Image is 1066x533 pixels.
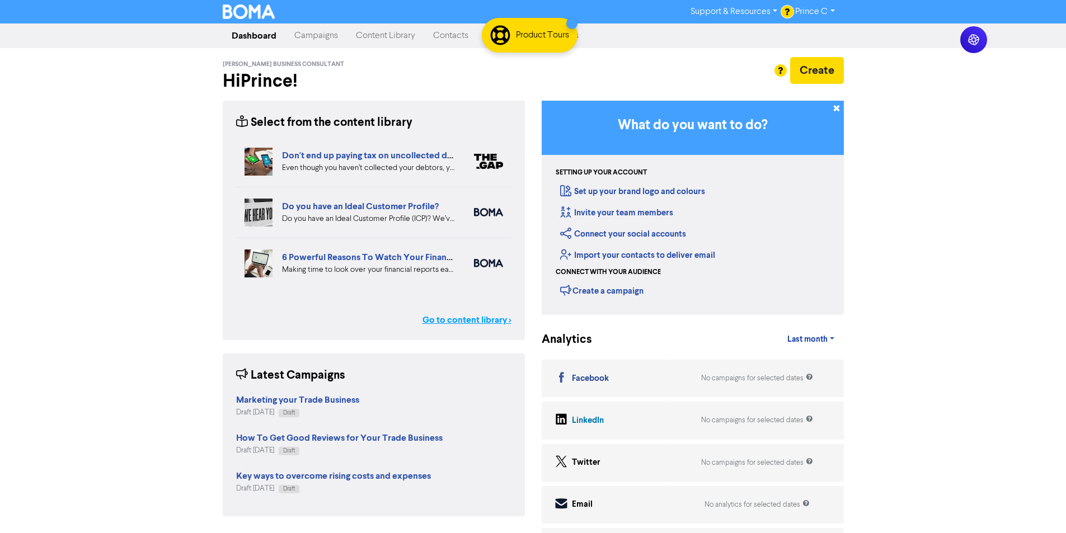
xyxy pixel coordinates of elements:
[926,412,1066,533] iframe: Chat Widget
[282,213,457,225] div: Do you have an Ideal Customer Profile (ICP)? We’ve got advice on five key elements to include in ...
[560,186,705,197] a: Set up your brand logo and colours
[701,373,813,384] div: No campaigns for selected dates
[787,334,828,345] span: Last month
[572,498,593,511] div: Email
[282,252,494,263] a: 6 Powerful Reasons To Watch Your Financial Reports
[282,264,457,276] div: Making time to look over your financial reports each month is an important task for any business ...
[283,410,295,416] span: Draft
[283,448,295,454] span: Draft
[236,445,443,456] div: Draft [DATE]
[560,207,673,218] a: Invite your team members
[236,432,443,444] strong: How To Get Good Reviews for Your Trade Business
[223,25,285,47] a: Dashboard
[236,396,359,405] a: Marketing your Trade Business
[572,414,604,427] div: LinkedIn
[477,25,539,47] a: Lead Forms
[556,267,661,277] div: Connect with your audience
[560,282,644,299] div: Create a campaign
[282,162,457,174] div: Even though you haven’t collected your debtors, you still have to pay tax on them. This is becaus...
[778,328,843,351] a: Last month
[236,483,431,494] div: Draft [DATE]
[424,25,477,47] a: Contacts
[542,331,578,348] div: Analytics
[236,407,359,418] div: Draft [DATE]
[236,472,431,481] a: Key ways to overcome rising costs and expenses
[223,60,344,68] span: [PERSON_NAME] Business Consultant
[682,3,786,21] a: Support & Resources
[347,25,424,47] a: Content Library
[282,150,476,161] a: Don't end up paying tax on uncollected debtors!
[701,457,813,468] div: No campaigns for selected dates
[474,208,503,216] img: boma
[474,154,503,169] img: thegap
[558,117,827,134] h3: What do you want to do?
[572,456,600,469] div: Twitter
[560,250,715,261] a: Import your contacts to deliver email
[572,372,609,385] div: Facebook
[790,57,844,84] button: Create
[422,313,511,327] a: Go to content library >
[285,25,347,47] a: Campaigns
[236,367,345,384] div: Latest Campaigns
[542,101,844,315] div: Getting Started in BOMA
[283,486,295,492] span: Draft
[223,70,525,92] h2: Hi Prince !
[556,168,647,178] div: Setting up your account
[236,470,431,482] strong: Key ways to overcome rising costs and expenses
[701,415,813,426] div: No campaigns for selected dates
[282,201,439,212] a: Do you have an Ideal Customer Profile?
[236,434,443,443] a: How To Get Good Reviews for Your Trade Business
[236,114,412,131] div: Select from the content library
[236,394,359,405] strong: Marketing your Trade Business
[560,229,686,239] a: Connect your social accounts
[705,499,810,510] div: No analytics for selected dates
[786,3,843,21] a: Prince C
[223,4,275,19] img: BOMA Logo
[474,259,503,267] img: boma_accounting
